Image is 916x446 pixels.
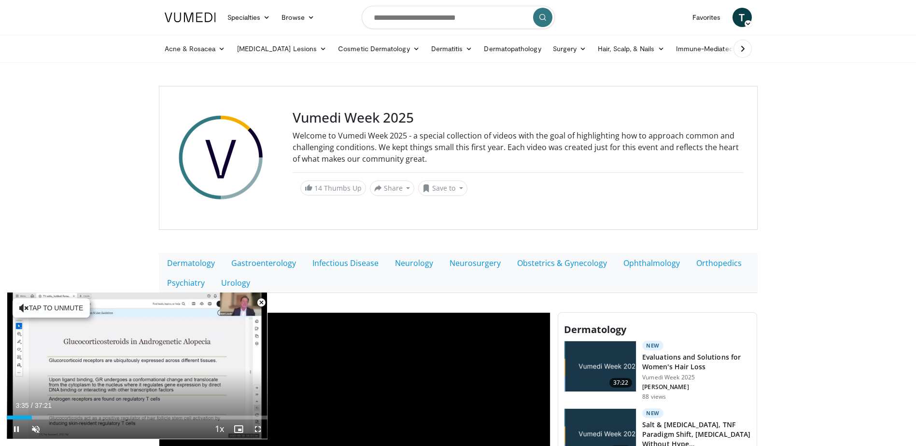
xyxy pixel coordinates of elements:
p: New [642,341,663,350]
a: Dermatology [159,253,223,273]
span: 37:22 [609,378,633,388]
p: 88 views [642,393,666,401]
button: Close [252,293,271,313]
span: 14 [314,183,322,193]
p: Vumedi Week 2025 [642,374,751,381]
a: 14 Thumbs Up [300,181,366,195]
a: Gastroenterology [223,253,304,273]
a: T [733,8,752,27]
span: Dermatology [564,323,626,336]
button: Pause [7,419,26,439]
span: 37:21 [35,402,52,409]
a: Obstetrics & Gynecology [509,253,615,273]
p: [PERSON_NAME] [642,383,751,391]
a: Neurosurgery [441,253,509,273]
a: Neurology [387,253,441,273]
a: Immune-Mediated [670,39,748,58]
button: Share [370,181,415,196]
div: Progress Bar [7,416,268,419]
a: Ophthalmology [615,253,688,273]
video-js: Video Player [7,293,268,439]
a: Orthopedics [688,253,750,273]
a: Urology [213,273,258,293]
button: Save to [418,181,467,196]
a: Surgery [547,39,592,58]
a: Psychiatry [159,273,213,293]
a: Specialties [222,8,276,27]
span: 3:35 [15,402,28,409]
span: / [31,402,33,409]
a: [MEDICAL_DATA] Lesions [231,39,333,58]
a: 37:22 New Evaluations and Solutions for Women's Hair Loss Vumedi Week 2025 [PERSON_NAME] 88 views [564,341,751,401]
p: New [642,408,663,418]
a: Dermatopathology [478,39,547,58]
a: Infectious Disease [304,253,387,273]
img: 4dd4c714-532f-44da-96b3-d887f22c4efa.jpg.150x105_q85_crop-smart_upscale.jpg [564,341,636,391]
button: Tap to unmute [13,298,90,318]
a: Dermatitis [425,39,479,58]
button: Unmute [26,419,45,439]
a: Acne & Rosacea [159,39,231,58]
input: Search topics, interventions [362,6,555,29]
button: Fullscreen [248,419,268,439]
a: Favorites [687,8,727,27]
button: Playback Rate [210,419,229,439]
img: VuMedi Logo [165,13,216,22]
a: Browse [276,8,320,27]
h3: Evaluations and Solutions for Women's Hair Loss [642,352,751,372]
div: Welcome to Vumedi Week 2025 - a special collection of videos with the goal of highlighting how to... [293,130,744,165]
a: Hair, Scalp, & Nails [592,39,670,58]
a: Cosmetic Dermatology [332,39,425,58]
h3: Vumedi Week 2025 [293,110,744,126]
button: Enable picture-in-picture mode [229,419,248,439]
